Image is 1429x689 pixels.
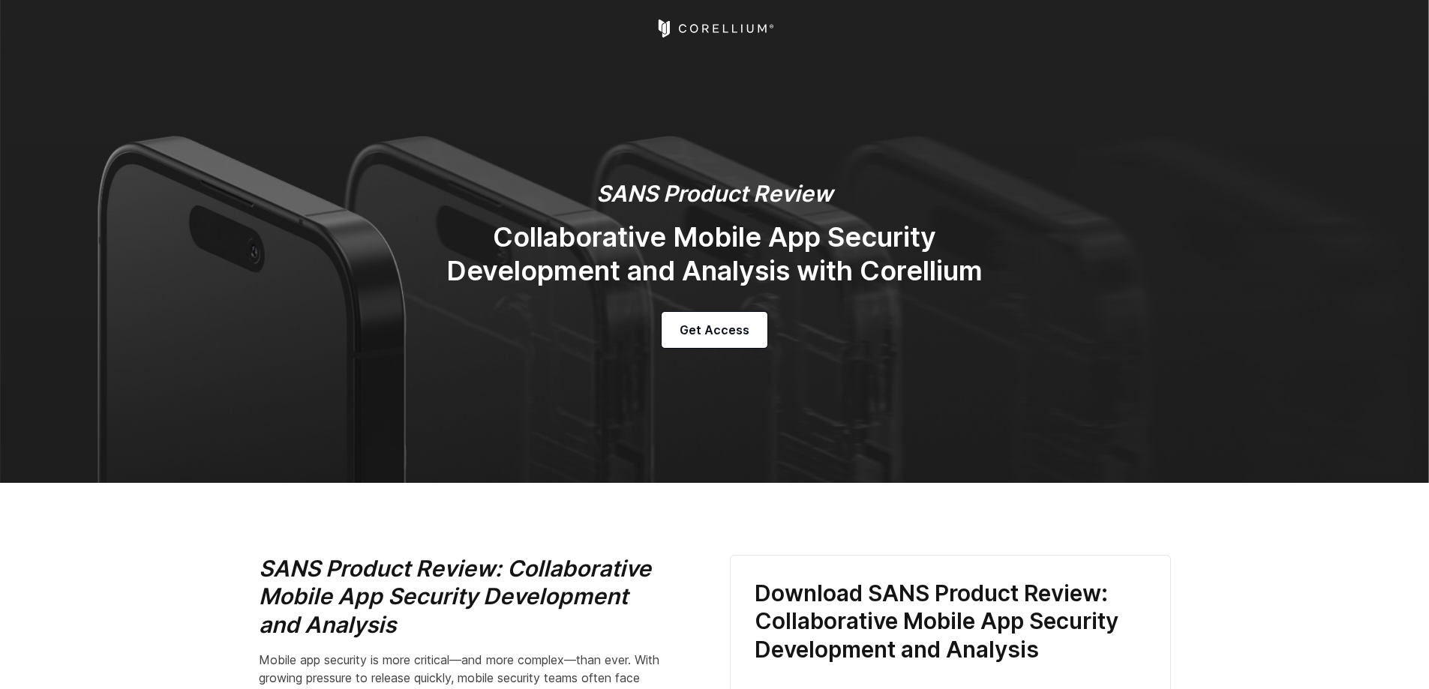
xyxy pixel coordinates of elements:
i: SANS Product Review: Collaborative Mobile App Security Development and Analysis [259,555,651,638]
em: SANS Product Review [596,180,833,207]
a: Get Access [662,312,767,348]
a: Corellium Home [655,19,774,37]
span: Get Access [680,321,749,339]
h3: Download SANS Product Review: Collaborative Mobile App Security Development and Analysis [755,580,1146,664]
h2: Collaborative Mobile App Security Development and Analysis with Corellium [415,220,1015,288]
